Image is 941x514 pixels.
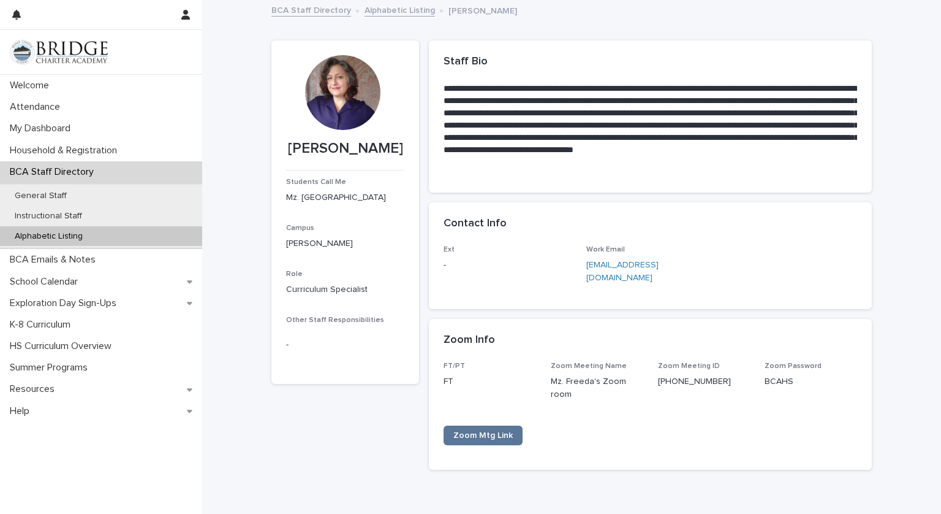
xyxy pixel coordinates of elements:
[286,224,314,232] span: Campus
[765,362,822,370] span: Zoom Password
[448,3,517,17] p: [PERSON_NAME]
[5,297,126,309] p: Exploration Day Sign-Ups
[444,217,507,231] h2: Contact Info
[5,340,121,352] p: HS Curriculum Overview
[286,191,404,204] p: Mz. [GEOGRAPHIC_DATA]
[5,254,105,266] p: BCA Emails & Notes
[365,2,435,17] a: Alphabetic Listing
[5,123,80,134] p: My Dashboard
[5,145,127,156] p: Household & Registration
[444,426,523,445] a: Zoom Mtg Link
[286,237,404,250] p: [PERSON_NAME]
[5,231,93,242] p: Alphabetic Listing
[5,80,59,91] p: Welcome
[551,362,627,370] span: Zoom Meeting Name
[10,40,108,64] img: V1C1m3IdTEidaUdm9Hs0
[586,261,659,282] a: [EMAIL_ADDRESS][DOMAIN_NAME]
[444,375,536,388] p: FT
[5,276,88,288] p: School Calendar
[658,375,750,388] p: [PHONE_NUMBER]
[5,383,64,395] p: Resources
[286,283,404,296] p: Curriculum Specialist
[286,270,303,278] span: Role
[286,140,404,158] p: [PERSON_NAME]
[5,166,104,178] p: BCA Staff Directory
[5,101,70,113] p: Attendance
[5,319,80,331] p: K-8 Curriculum
[444,259,572,272] p: -
[271,2,351,17] a: BCA Staff Directory
[5,405,39,417] p: Help
[586,246,625,253] span: Work Email
[5,191,77,201] p: General Staff
[444,246,455,253] span: Ext
[444,334,495,347] h2: Zoom Info
[765,375,857,388] p: BCAHS
[444,55,488,69] h2: Staff Bio
[286,178,346,186] span: Students Call Me
[444,362,465,370] span: FT/PT
[5,362,97,374] p: Summer Programs
[658,362,720,370] span: Zoom Meeting ID
[286,339,404,351] p: -
[551,375,643,401] p: ​Mz. Freeda's Zoom room
[5,211,92,221] p: Instructional Staff
[286,316,384,324] span: Other Staff Responsibilities
[453,431,513,440] span: Zoom Mtg Link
